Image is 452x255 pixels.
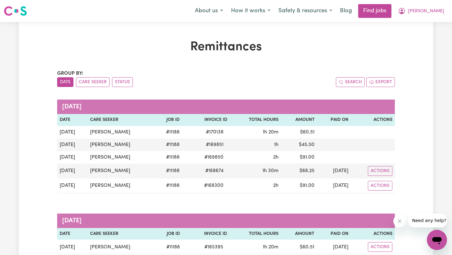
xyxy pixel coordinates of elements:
span: # 169850 [201,154,227,161]
span: 1 hour 20 minutes [263,130,278,135]
td: [PERSON_NAME] [88,126,155,138]
button: How it works [227,4,274,18]
iframe: Button to launch messaging window [427,230,447,250]
td: [DATE] [317,240,351,254]
td: [DATE] [57,164,88,178]
span: # 165395 [201,243,227,251]
span: # 168300 [200,182,227,189]
td: $ 60.51 [281,126,317,138]
td: $ 91.00 [281,151,317,164]
td: [PERSON_NAME] [88,240,155,254]
button: Safety & resources [274,4,336,18]
td: # 11188 [155,151,182,164]
th: Total Hours [230,114,281,126]
td: [PERSON_NAME] [88,138,155,151]
iframe: Message from company [408,214,447,227]
span: 1 hour [274,142,278,147]
span: 2 hours [273,155,278,160]
button: Actions [368,181,392,191]
th: Date [57,114,88,126]
td: [DATE] [57,151,88,164]
td: $ 68.25 [281,164,317,178]
td: [PERSON_NAME] [88,178,155,193]
th: Actions [351,228,395,240]
a: Blog [336,4,356,18]
caption: [DATE] [57,214,395,228]
th: Amount [281,228,317,240]
th: Total Hours [229,228,281,240]
td: $ 91.00 [281,178,317,193]
th: Paid On [317,114,351,126]
td: [PERSON_NAME] [88,151,155,164]
td: # 11188 [155,126,182,138]
h1: Remittances [57,40,395,55]
th: Job ID [155,114,182,126]
button: Actions [368,242,392,252]
td: [PERSON_NAME] [88,164,155,178]
td: # 11188 [155,138,182,151]
th: Amount [281,114,317,126]
td: [DATE] [317,178,351,193]
button: Actions [368,166,392,176]
td: # 11188 [155,178,182,193]
td: $ 60.51 [281,240,317,254]
th: Paid On [317,228,351,240]
th: Invoice ID [182,228,229,240]
span: # 170138 [202,128,227,136]
caption: [DATE] [57,100,395,114]
th: Actions [351,114,395,126]
th: Care Seeker [88,114,155,126]
th: Invoice ID [182,114,230,126]
iframe: Close message [393,215,406,227]
span: 2 hours [273,183,278,188]
span: Group by: [57,71,83,76]
span: 1 hour 30 minutes [262,168,278,173]
td: # 11188 [155,164,182,178]
td: [DATE] [57,178,88,193]
span: [PERSON_NAME] [408,8,444,15]
a: Find jobs [358,4,391,18]
td: $ 45.50 [281,138,317,151]
span: # 168674 [202,167,227,175]
a: Careseekers logo [4,4,27,18]
button: sort invoices by paid status [112,77,133,87]
button: Export [366,77,395,87]
span: # 169851 [202,141,227,149]
button: My Account [394,4,448,18]
img: Careseekers logo [4,5,27,17]
button: About us [191,4,227,18]
button: sort invoices by date [57,77,73,87]
button: Search [336,77,365,87]
span: 1 hour 20 minutes [263,245,278,250]
th: Date [57,228,88,240]
th: Job ID [155,228,182,240]
td: [DATE] [317,164,351,178]
td: [DATE] [57,126,88,138]
td: [DATE] [57,138,88,151]
td: # 11188 [155,240,182,254]
button: sort invoices by care seeker [76,77,110,87]
th: Care Seeker [88,228,155,240]
td: [DATE] [57,240,88,254]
